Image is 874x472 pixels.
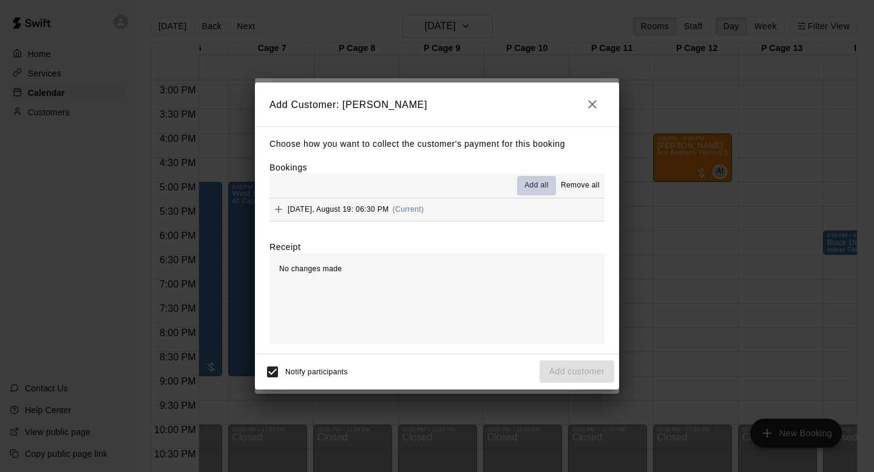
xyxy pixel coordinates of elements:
h2: Add Customer: [PERSON_NAME] [255,83,619,126]
button: Add all [517,176,556,195]
span: Add all [524,180,549,192]
p: Choose how you want to collect the customer's payment for this booking [269,137,605,152]
span: Notify participants [285,368,348,376]
span: [DATE], August 19: 06:30 PM [288,205,389,214]
span: Remove all [561,180,600,192]
button: Add[DATE], August 19: 06:30 PM(Current) [269,198,605,221]
label: Bookings [269,163,307,172]
label: Receipt [269,241,300,253]
span: Add [269,204,288,214]
span: No changes made [279,265,342,273]
button: Remove all [556,176,605,195]
span: (Current) [393,205,424,214]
